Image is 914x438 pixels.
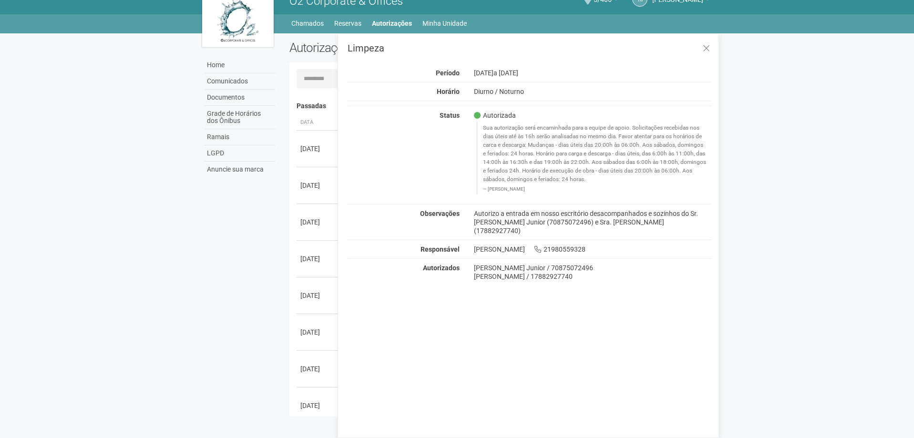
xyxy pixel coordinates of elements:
[300,327,336,337] div: [DATE]
[437,88,460,95] strong: Horário
[467,87,719,96] div: Diurno / Noturno
[205,106,275,129] a: Grade de Horários dos Ônibus
[205,57,275,73] a: Home
[205,145,275,162] a: LGPD
[205,129,275,145] a: Ramais
[440,112,460,119] strong: Status
[436,69,460,77] strong: Período
[291,17,324,30] a: Chamados
[300,254,336,264] div: [DATE]
[297,102,705,110] h4: Passadas
[300,217,336,227] div: [DATE]
[300,364,336,374] div: [DATE]
[205,90,275,106] a: Documentos
[423,264,460,272] strong: Autorizados
[300,401,336,410] div: [DATE]
[422,17,467,30] a: Minha Unidade
[493,69,518,77] span: a [DATE]
[474,264,712,272] div: [PERSON_NAME] Junior / 70875072496
[300,291,336,300] div: [DATE]
[348,43,711,53] h3: Limpeza
[334,17,361,30] a: Reservas
[300,144,336,153] div: [DATE]
[289,41,493,55] h2: Autorizações
[483,186,707,193] footer: [PERSON_NAME]
[421,245,460,253] strong: Responsável
[467,245,719,254] div: [PERSON_NAME] 21980559328
[420,210,460,217] strong: Observações
[474,111,516,120] span: Autorizada
[474,272,712,281] div: [PERSON_NAME] / 17882927740
[476,122,712,194] blockquote: Sua autorização será encaminhada para a equipe de apoio. Solicitações recebidas nos dias úteis at...
[467,69,719,77] div: [DATE]
[467,209,719,235] div: Autorizo a entrada em nosso escritório desacompanhados e sozinhos do Sr. [PERSON_NAME] Junior (70...
[300,181,336,190] div: [DATE]
[205,162,275,177] a: Anuncie sua marca
[372,17,412,30] a: Autorizações
[297,115,339,131] th: Data
[205,73,275,90] a: Comunicados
